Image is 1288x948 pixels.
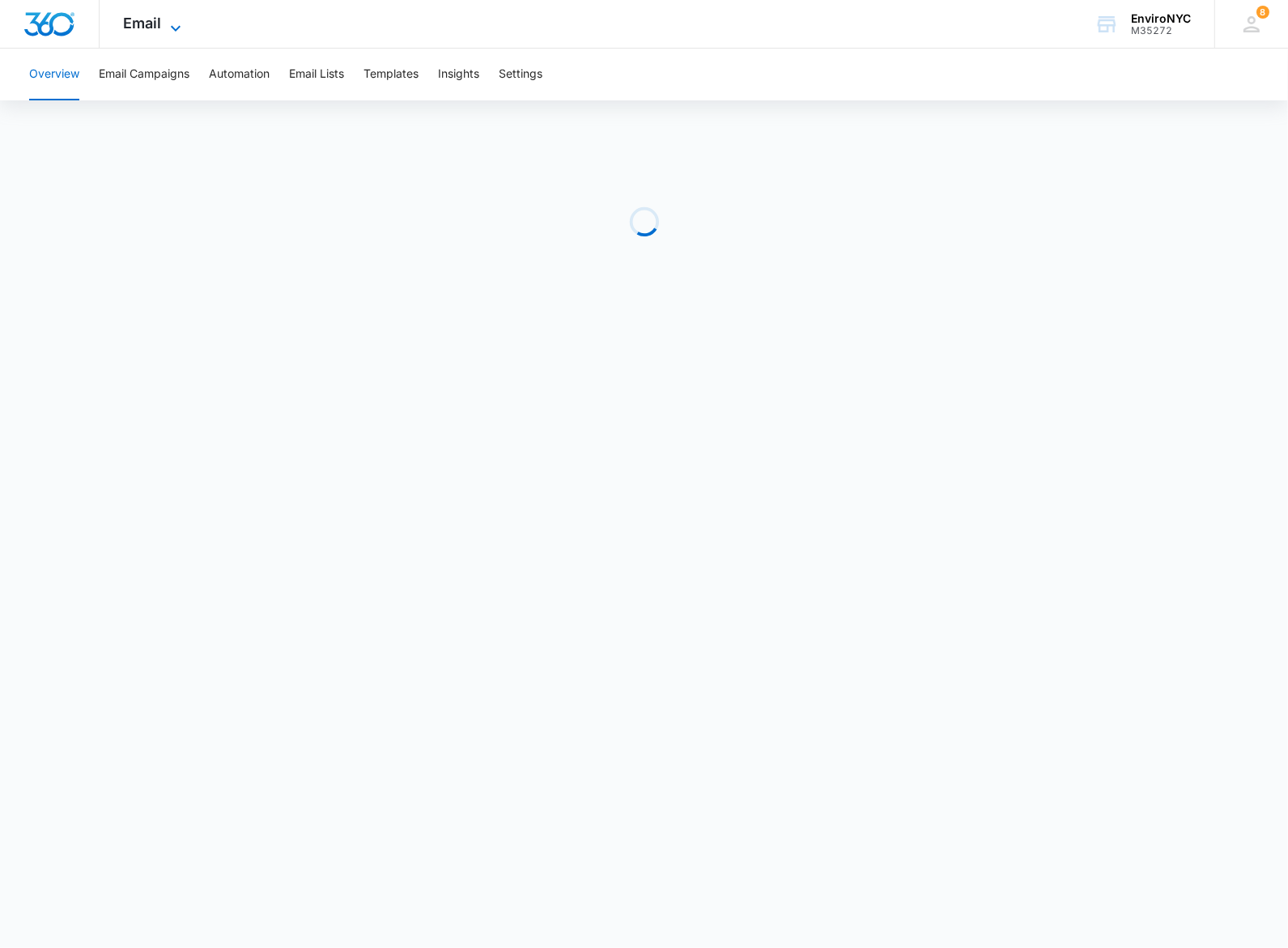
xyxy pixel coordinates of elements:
[438,49,479,100] button: Insights
[1131,25,1191,36] div: account id
[99,49,189,100] button: Email Campaigns
[209,49,270,100] button: Automation
[29,49,79,100] button: Overview
[1256,6,1269,19] span: 8
[1131,12,1191,25] div: account name
[1256,6,1269,19] div: notifications count
[363,49,419,100] button: Templates
[124,15,162,32] span: Email
[289,49,344,100] button: Email Lists
[499,49,542,100] button: Settings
